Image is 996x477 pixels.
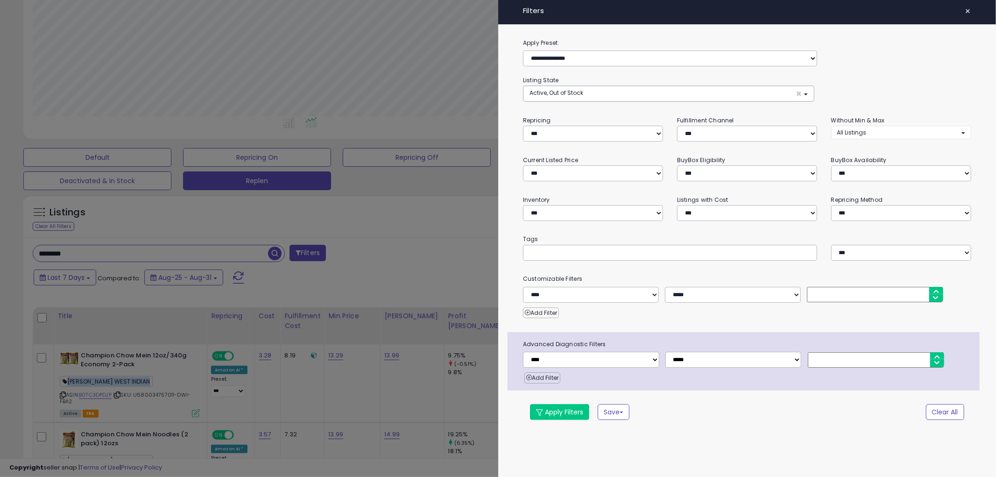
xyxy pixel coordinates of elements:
[831,126,971,139] button: All Listings
[831,156,887,164] small: BuyBox Availability
[837,128,867,136] span: All Listings
[523,7,971,15] h4: Filters
[523,156,578,164] small: Current Listed Price
[523,86,814,101] button: Active, Out of Stock ×
[831,116,885,124] small: Without Min & Max
[516,234,978,244] small: Tags
[516,274,978,284] small: Customizable Filters
[516,38,978,48] label: Apply Preset:
[530,89,583,97] span: Active, Out of Stock
[598,404,629,420] button: Save
[677,156,726,164] small: BuyBox Eligibility
[523,307,559,319] button: Add Filter
[523,196,550,204] small: Inventory
[926,404,964,420] button: Clear All
[677,116,734,124] small: Fulfillment Channel
[831,196,883,204] small: Repricing Method
[677,196,728,204] small: Listings with Cost
[965,5,971,18] span: ×
[961,5,975,18] button: ×
[523,116,551,124] small: Repricing
[524,372,560,384] button: Add Filter
[530,404,589,420] button: Apply Filters
[523,76,559,84] small: Listing State
[796,89,802,99] span: ×
[516,339,980,349] span: Advanced Diagnostic Filters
